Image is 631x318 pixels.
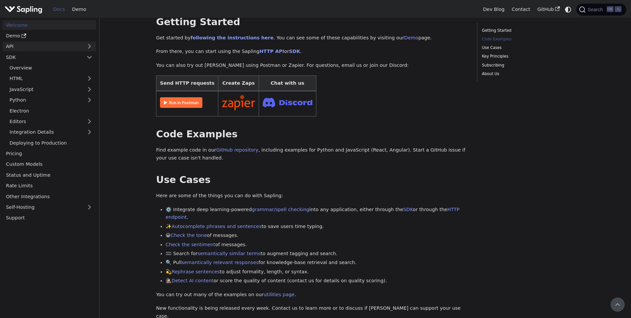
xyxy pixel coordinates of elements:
[166,268,467,276] li: 💫 to adjust formality, length, or syntax.
[482,62,572,68] a: Subscribing
[83,52,96,62] button: Collapse sidebar category 'SDK'
[264,292,294,297] a: utilities page
[166,241,467,249] li: of messages.
[479,4,508,15] a: Dev Blog
[576,4,626,16] button: Search (Ctrl+K)
[2,52,83,62] a: SDK
[5,5,42,14] img: Sapling.ai
[156,128,467,140] h2: Code Examples
[166,223,467,231] li: ✨ to save users time typing.
[534,4,563,15] a: GitHub
[190,35,273,40] a: following the instructions here
[404,35,418,40] a: Demo
[83,42,96,51] button: Expand sidebar category 'API'
[2,149,96,159] a: Pricing
[2,192,96,201] a: Other Integrations
[166,206,467,222] li: ⚙️ Integrate deep learning-powered into any application, either through the or through the .
[586,7,607,12] span: Search
[2,170,96,180] a: Status and Uptime
[83,117,96,126] button: Expand sidebar category 'Editors'
[2,20,96,30] a: Welcome
[156,75,218,91] th: Send HTTP requests
[508,4,534,15] a: Contact
[6,117,83,126] a: Editors
[6,106,96,115] a: Electron
[50,4,69,15] a: Docs
[6,95,96,105] a: Python
[172,278,213,283] a: Detect AI content
[160,97,202,108] img: Run in Postman
[2,42,83,51] a: API
[2,31,96,41] a: Demo
[69,4,90,15] a: Demo
[6,63,96,73] a: Overview
[482,45,572,51] a: Use Cases
[156,291,467,299] p: You can try out many of the examples on our .
[222,95,255,110] img: Connect in Zapier
[156,34,467,42] p: Get started by . You can see some of these capabilities by visiting our page.
[166,259,467,267] li: 🔍 Pull for knowledge-base retrieval and search.
[172,224,262,229] a: Autocomplete phrases and sentences
[6,84,96,94] a: JavaScript
[166,242,215,247] a: Check the sentiment
[2,181,96,191] a: Rate Limits
[6,74,96,83] a: HTML
[2,213,96,223] a: Support
[156,146,467,162] p: Find example code in our , including examples for Python and JavaScript (React, Angular). Start a...
[166,277,467,285] li: 🕵🏽‍♀️ or score the quality of content (contact us for details on quality scoring).
[482,36,572,42] a: Code Examples
[259,75,316,91] th: Chat with us
[216,147,258,153] a: GitHub repository
[166,232,467,240] li: 😀 of messages.
[263,96,312,109] img: Join Discord
[5,5,45,14] a: Sapling.ai
[156,48,467,56] p: From there, you can start using the Sapling or .
[2,203,96,212] a: Self-Hosting
[156,192,467,200] p: Here are some of the things you can do with Sapling:
[482,53,572,60] a: Key Principles
[6,127,96,137] a: Integration Details
[615,6,621,12] kbd: K
[403,207,413,212] a: SDK
[259,49,284,54] a: HTTP API
[482,71,572,77] a: About Us
[172,269,220,274] a: Rephrase sentences
[197,251,260,256] a: semantically similar terms
[563,5,573,14] button: Switch between dark and light mode (currently system mode)
[156,62,467,69] p: You can also try out [PERSON_NAME] using Postman or Zapier. For questions, email us or join our D...
[482,27,572,34] a: Getting Started
[182,260,259,265] a: semantically relevant responses
[6,138,96,148] a: Deploying to Production
[156,174,467,186] h2: Use Cases
[156,16,467,28] h2: Getting Started
[289,49,300,54] a: SDK
[2,159,96,169] a: Custom Models
[252,207,309,212] a: grammar/spell checking
[610,297,625,312] button: Scroll back to top
[218,75,259,91] th: Create Zaps
[166,250,467,258] li: 🟰 Search for to augment tagging and search.
[171,233,207,238] a: Check the tone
